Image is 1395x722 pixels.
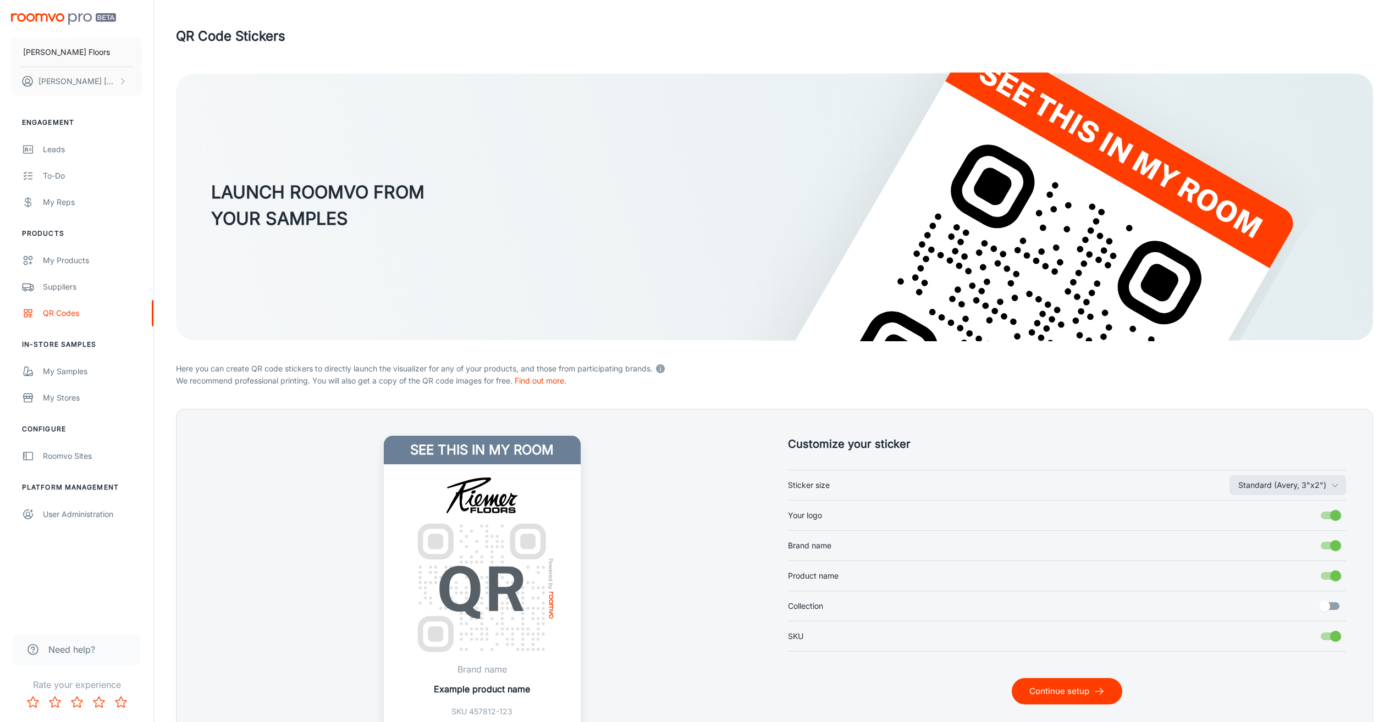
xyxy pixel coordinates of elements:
p: [PERSON_NAME] [PERSON_NAME] [38,75,116,87]
button: Sticker size [1229,475,1346,495]
h4: See this in my room [384,436,581,464]
button: Rate 2 star [44,691,66,713]
p: SKU 457812-123 [434,706,530,718]
div: Suppliers [43,281,142,293]
div: Roomvo Sites [43,450,142,462]
button: Rate 1 star [22,691,44,713]
img: Riemer Floors [412,477,553,514]
span: Product name [788,570,839,582]
div: My Stores [43,392,142,404]
div: To-do [43,170,142,182]
button: [PERSON_NAME] Floors [11,38,142,66]
p: Here you can create QR code stickers to directly launch the visualizer for any of your products, ... [176,360,1373,375]
p: Example product name [434,682,530,696]
div: My Reps [43,196,142,208]
h1: QR Code Stickers [176,26,285,46]
span: Collection [788,600,823,612]
h3: LAUNCH ROOMVO FROM YOUR SAMPLES [211,179,424,232]
button: Continue setup [1012,678,1122,704]
span: Sticker size [788,479,830,491]
button: Rate 3 star [66,691,88,713]
div: QR Codes [43,307,142,319]
p: We recommend professional printing. You will also get a copy of the QR code images for free. [176,375,1373,387]
div: Leads [43,143,142,155]
span: SKU [788,630,803,642]
img: QR Code Example [407,513,556,662]
div: My Samples [43,365,142,377]
div: My Products [43,254,142,266]
p: Rate your experience [9,678,145,691]
p: Brand name [434,663,530,676]
span: Need help? [48,643,95,656]
img: Roomvo PRO Beta [11,13,116,25]
button: Rate 5 star [110,691,132,713]
p: [PERSON_NAME] Floors [23,46,110,58]
div: User Administration [43,508,142,520]
a: Find out more. [515,376,566,385]
span: Brand name [788,540,831,552]
h5: Customize your sticker [788,436,1347,452]
img: roomvo [549,592,553,619]
button: [PERSON_NAME] [PERSON_NAME] [11,67,142,96]
span: Your logo [788,509,822,521]
span: Powered by [545,558,556,590]
button: Rate 4 star [88,691,110,713]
